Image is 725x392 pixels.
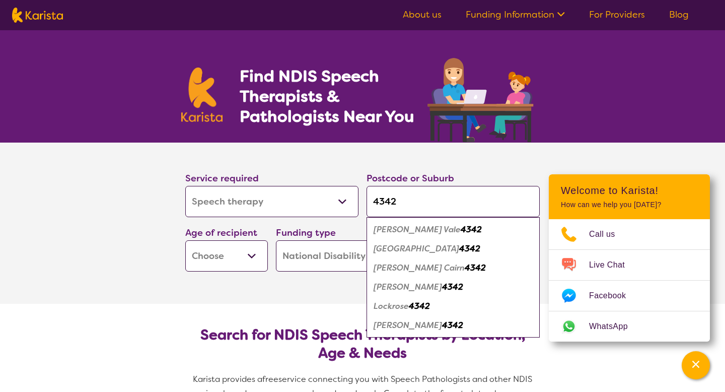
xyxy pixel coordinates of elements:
img: Karista logo [181,68,223,122]
div: Glen Cairn 4342 [372,258,535,278]
h2: Search for NDIS Speech Therapists by Location, Age & Needs [193,326,532,362]
a: Blog [669,9,689,21]
em: [PERSON_NAME] [374,282,442,292]
span: WhatsApp [589,319,640,334]
em: 4342 [442,282,463,292]
a: About us [403,9,442,21]
label: Service required [185,172,259,184]
label: Age of recipient [185,227,257,239]
img: Karista logo [12,8,63,23]
em: [GEOGRAPHIC_DATA] [374,243,459,254]
span: Live Chat [589,257,637,273]
span: free [262,374,278,384]
a: Funding Information [466,9,565,21]
em: [PERSON_NAME] Cairn [374,263,465,273]
button: Channel Menu [682,351,710,379]
div: Forest Hill 4342 [372,239,535,258]
em: [PERSON_NAME] Vale [374,224,461,235]
label: Postcode or Suburb [367,172,454,184]
span: Karista provides a [193,374,262,384]
label: Funding type [276,227,336,239]
div: Channel Menu [549,174,710,342]
div: Glenore Grove 4342 [372,278,535,297]
em: 4342 [409,301,430,311]
a: For Providers [589,9,645,21]
ul: Choose channel [549,219,710,342]
em: Lockrose [374,301,409,311]
em: 4342 [459,243,480,254]
span: Call us [589,227,627,242]
div: Crowley Vale 4342 [372,220,535,239]
em: 4342 [442,320,463,331]
div: Lynford 4342 [372,316,535,335]
em: [PERSON_NAME] [374,320,442,331]
div: Lockrose 4342 [372,297,535,316]
span: Facebook [589,288,638,303]
p: How can we help you [DATE]? [561,201,698,209]
img: speech-therapy [419,54,544,143]
em: 4342 [461,224,482,235]
em: 4342 [465,263,486,273]
h1: Find NDIS Speech Therapists & Pathologists Near You [240,66,426,126]
h2: Welcome to Karista! [561,184,698,197]
input: Type [367,186,540,217]
a: Web link opens in a new tab. [549,311,710,342]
